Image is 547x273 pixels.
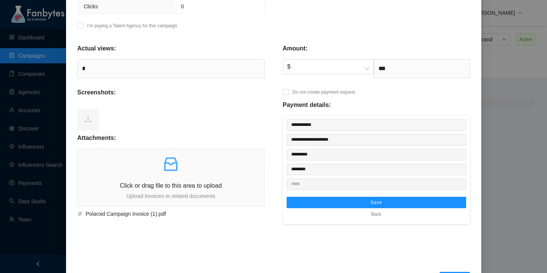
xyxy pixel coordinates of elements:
[78,181,264,190] p: Click or drag file to this area to upload
[78,192,264,200] p: Upload invoices or related documents
[77,44,116,53] p: Actual views:
[287,60,369,74] span: $
[77,88,116,97] p: Screenshots:
[181,3,184,9] span: 0
[77,133,116,143] p: Attachments:
[83,210,255,218] span: Polaroid Campaign Invoice (1).pdf
[162,155,180,173] span: inbox
[370,199,382,206] span: Save
[78,149,264,206] span: inboxClick or drag file to this area to uploadUpload invoices or related documents
[371,210,381,218] span: Back
[84,3,98,9] span: Clicks
[84,115,92,123] span: upload
[287,197,466,208] button: Save
[366,208,387,220] button: Back
[283,44,308,53] p: Amount:
[87,22,177,30] p: I’m paying a Talent Agency for this campaign
[283,100,331,110] p: Payment details:
[293,88,355,96] p: Do not create payment request
[77,211,83,217] span: paper-clip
